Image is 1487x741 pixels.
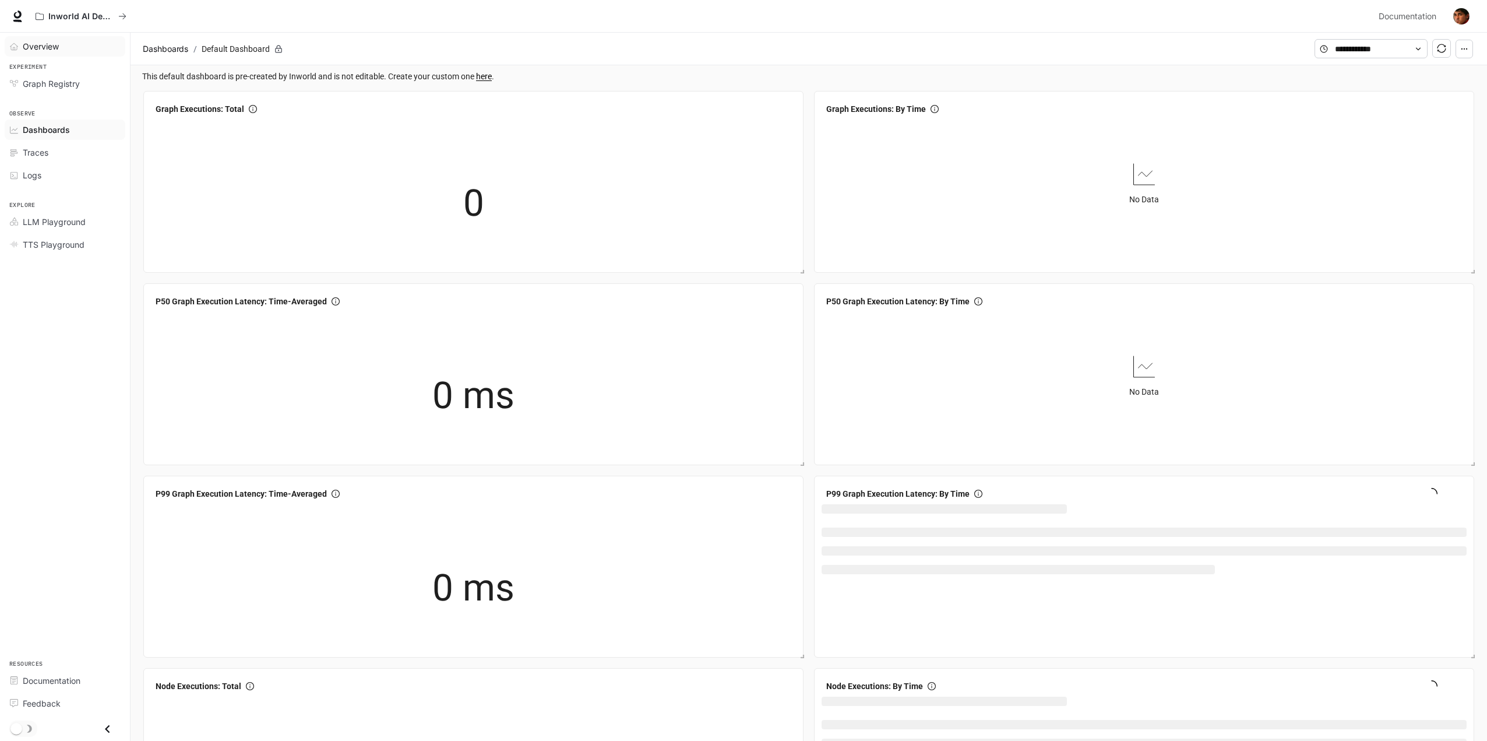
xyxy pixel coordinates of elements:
[1437,44,1446,53] span: sync
[140,42,191,56] button: Dashboards
[23,124,70,136] span: Dashboards
[432,559,515,617] span: 0 ms
[5,234,125,255] a: TTS Playground
[246,682,254,690] span: info-circle
[156,103,244,115] span: Graph Executions: Total
[5,165,125,185] a: Logs
[826,680,923,693] span: Node Executions: By Time
[1129,385,1159,398] article: No Data
[1374,5,1445,28] a: Documentation
[1379,9,1436,24] span: Documentation
[23,675,80,687] span: Documentation
[10,722,22,735] span: Dark mode toggle
[23,169,41,181] span: Logs
[1424,679,1439,693] span: loading
[1450,5,1473,28] button: User avatar
[193,43,197,55] span: /
[5,670,125,691] a: Documentation
[826,103,926,115] span: Graph Executions: By Time
[23,697,61,710] span: Feedback
[23,238,84,251] span: TTS Playground
[1453,8,1470,24] img: User avatar
[199,38,272,60] article: Default Dashboard
[23,40,59,52] span: Overview
[143,42,188,56] span: Dashboards
[974,490,982,498] span: info-circle
[30,5,132,28] button: All workspaces
[332,490,340,498] span: info-circle
[931,105,939,113] span: info-circle
[156,680,241,693] span: Node Executions: Total
[826,487,970,500] span: P99 Graph Execution Latency: By Time
[1129,193,1159,206] article: No Data
[5,120,125,140] a: Dashboards
[476,72,492,81] a: here
[1424,486,1439,501] span: loading
[5,36,125,57] a: Overview
[826,295,970,308] span: P50 Graph Execution Latency: By Time
[23,146,48,159] span: Traces
[156,487,327,500] span: P99 Graph Execution Latency: Time-Averaged
[142,70,1478,83] span: This default dashboard is pre-created by Inworld and is not editable. Create your custom one .
[5,142,125,163] a: Traces
[5,212,125,232] a: LLM Playground
[48,12,114,22] p: Inworld AI Demos
[23,78,80,90] span: Graph Registry
[249,105,257,113] span: info-circle
[332,297,340,305] span: info-circle
[23,216,86,228] span: LLM Playground
[5,73,125,94] a: Graph Registry
[156,295,327,308] span: P50 Graph Execution Latency: Time-Averaged
[432,367,515,425] span: 0 ms
[5,693,125,714] a: Feedback
[463,174,484,233] span: 0
[974,297,982,305] span: info-circle
[94,717,121,741] button: Close drawer
[928,682,936,690] span: info-circle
